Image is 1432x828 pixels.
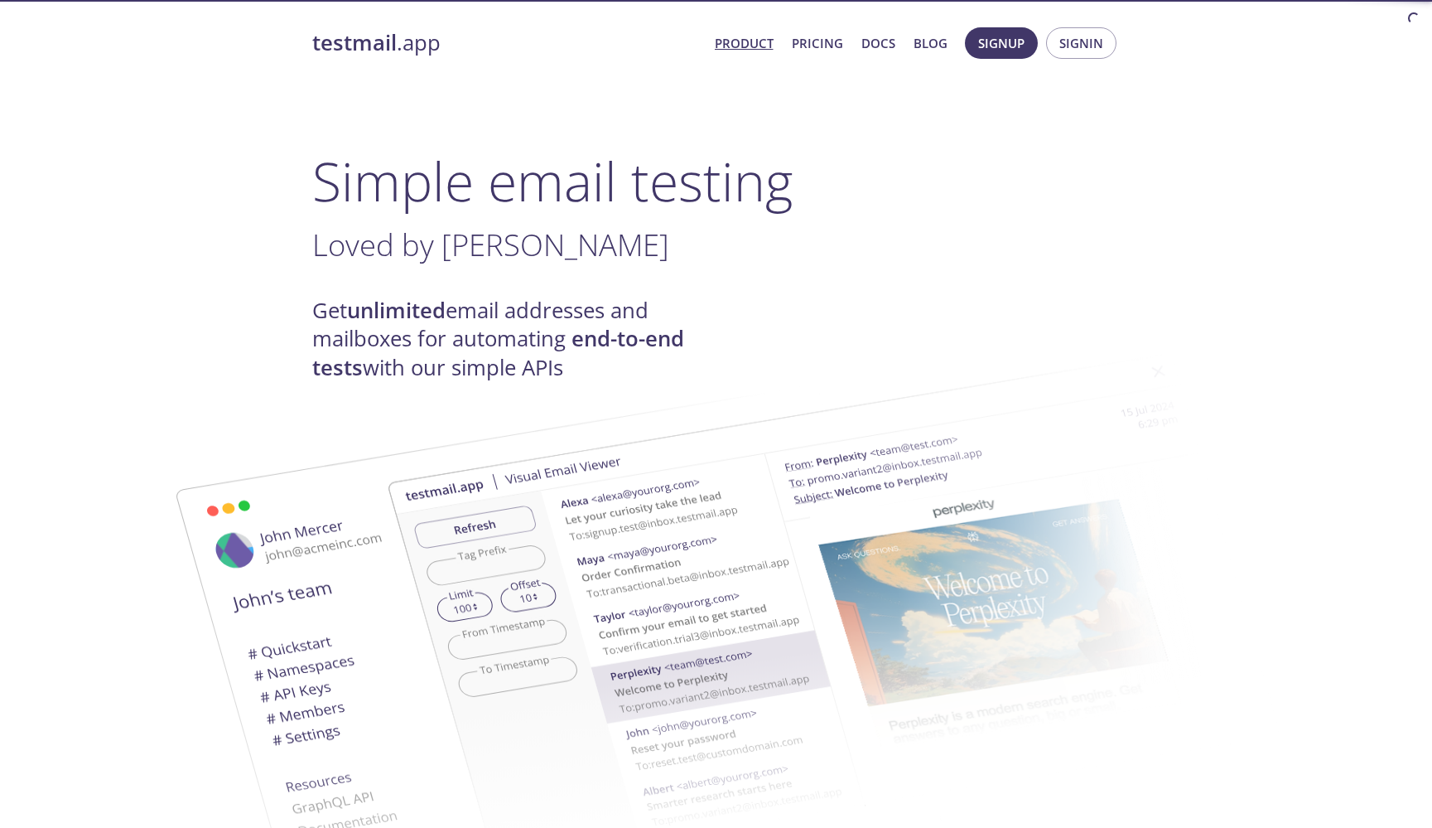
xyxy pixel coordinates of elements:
[312,28,397,57] strong: testmail
[312,224,669,265] span: Loved by [PERSON_NAME]
[792,32,843,54] a: Pricing
[1046,27,1116,59] button: Signin
[312,297,716,382] h4: Get email addresses and mailboxes for automating with our simple APIs
[312,149,1121,213] h1: Simple email testing
[715,32,774,54] a: Product
[1059,32,1103,54] span: Signin
[965,27,1038,59] button: Signup
[312,324,684,381] strong: end-to-end tests
[914,32,947,54] a: Blog
[861,32,895,54] a: Docs
[978,32,1025,54] span: Signup
[347,296,446,325] strong: unlimited
[312,29,702,57] a: testmail.app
